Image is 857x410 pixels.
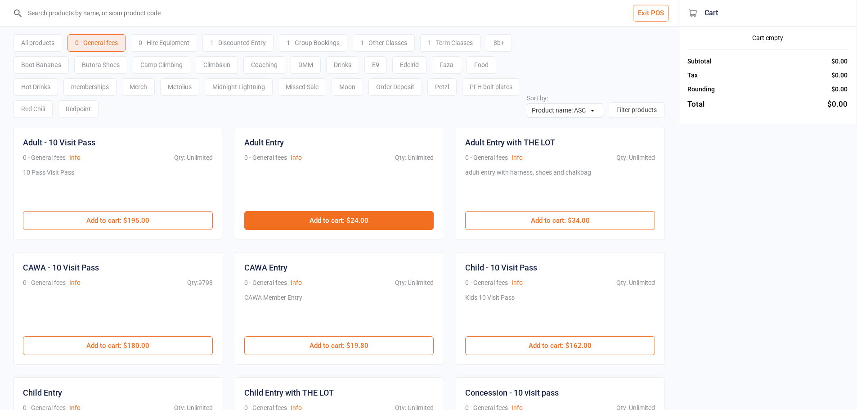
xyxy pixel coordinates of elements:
div: Total [687,99,704,110]
div: Adult Entry with THE LOT [465,136,555,149]
div: Edelrid [392,56,426,74]
div: Midnight Lightning [205,78,273,96]
div: Food [467,56,496,74]
div: Petzl [427,78,457,96]
div: DMM [291,56,321,74]
div: Merch [122,78,155,96]
div: Qty: 9798 [187,278,213,288]
button: Add to cart: $19.80 [244,336,434,355]
div: Missed Sale [278,78,326,96]
button: Add to cart: $24.00 [244,211,434,230]
div: Metolius [160,78,199,96]
div: Child Entry with THE LOT [244,387,334,399]
div: Faza [432,56,461,74]
div: 0 - General fees [465,278,508,288]
div: All products [13,34,62,52]
div: Coaching [243,56,285,74]
div: Adult Entry [244,136,284,149]
div: 1 - Term Classes [420,34,480,52]
div: Qty: Unlimited [174,153,213,162]
div: Red Chili [13,100,53,118]
div: CAWA Entry [244,261,287,274]
div: Boot Bananas [13,56,69,74]
div: Rounding [687,85,715,94]
div: 0 - General fees [465,153,508,162]
div: E9 [364,56,387,74]
div: Hot Drinks [13,78,58,96]
div: 10 Pass Visit Pass [23,168,74,202]
div: CAWA Member Entry [244,293,302,327]
div: Tax [687,71,698,80]
div: Child Entry [23,387,62,399]
div: $0.00 [831,85,848,94]
button: Info [512,153,523,162]
div: Redpoint [58,100,99,118]
div: Camp Climbing [133,56,190,74]
button: Info [69,153,81,162]
button: Info [512,278,523,288]
div: adult entry with harness, shoes and chalkbag [465,168,591,202]
div: Subtotal [687,57,712,66]
button: Add to cart: $162.00 [465,336,655,355]
div: 0 - General fees [67,34,126,52]
div: 1 - Discounted Entry [202,34,274,52]
div: PFH bolt plates [462,78,520,96]
div: 0 - General fees [23,153,66,162]
button: Exit POS [633,5,669,22]
button: Info [291,278,302,288]
div: 0 - Hire Equipment [131,34,197,52]
div: 0 - General fees [244,153,287,162]
button: Filter products [609,102,664,118]
div: Adult - 10 Visit Pass [23,136,95,149]
button: Add to cart: $34.00 [465,211,655,230]
div: 0 - General fees [23,278,66,288]
button: Add to cart: $195.00 [23,211,213,230]
div: Qty: Unlimited [616,278,655,288]
div: Concession - 10 visit pass [465,387,559,399]
div: memberships [63,78,117,96]
div: 1 - Group Bookings [279,34,347,52]
div: Kids 10 Visit Pass [465,293,515,327]
button: Info [69,278,81,288]
div: Qty: Unlimited [395,153,434,162]
div: Moon [332,78,363,96]
div: $0.00 [831,71,848,80]
div: Drinks [326,56,359,74]
div: 8b+ [486,34,512,52]
div: Child - 10 Visit Pass [465,261,537,274]
label: Sort by: [527,95,548,102]
div: Butora Shoes [74,56,127,74]
div: 0 - General fees [244,278,287,288]
div: Climbskin [196,56,238,74]
div: Order Deposit [368,78,422,96]
button: Info [291,153,302,162]
button: Add to cart: $180.00 [23,336,213,355]
div: Qty: Unlimited [395,278,434,288]
div: CAWA - 10 Visit Pass [23,261,99,274]
div: $0.00 [831,57,848,66]
div: Cart empty [687,33,848,43]
div: Qty: Unlimited [616,153,655,162]
div: $0.00 [827,99,848,110]
div: 1 - Other Classes [353,34,415,52]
